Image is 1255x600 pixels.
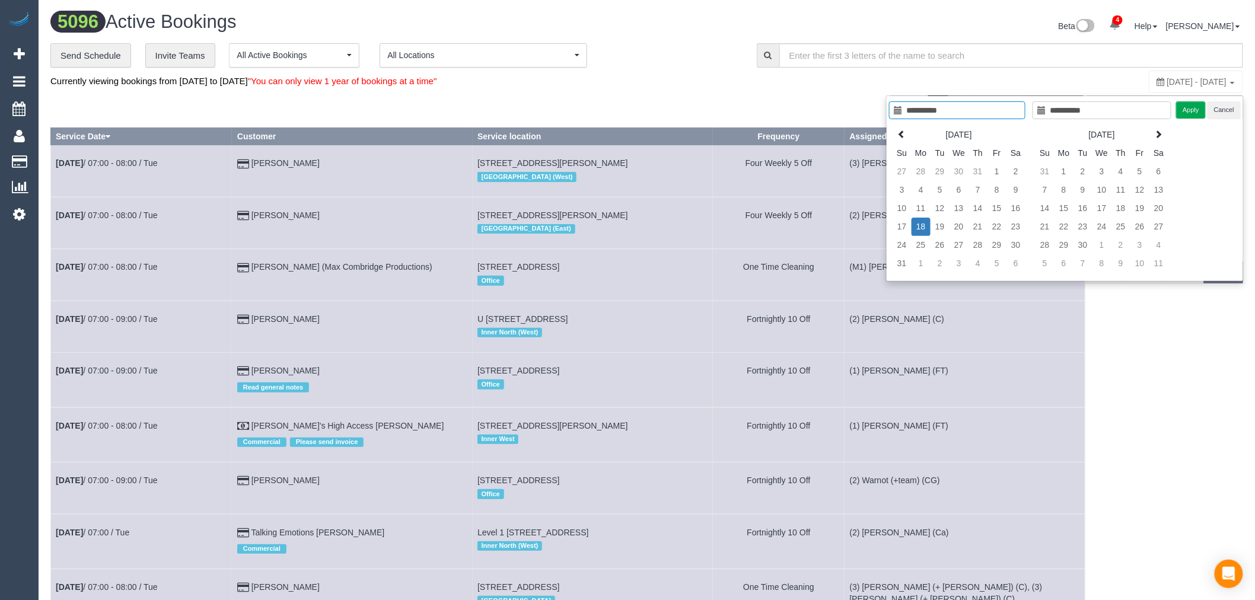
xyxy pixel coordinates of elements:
td: 9 [1006,181,1025,199]
td: Schedule date [51,407,232,462]
td: 5 [931,181,950,199]
td: Service location [473,407,713,462]
td: Frequency [713,249,845,301]
td: Schedule date [51,514,232,569]
span: [STREET_ADDRESS] [477,262,559,272]
b: [DATE] [56,210,83,220]
td: 1 [988,162,1006,181]
th: Mo [912,144,931,162]
td: 21 [1036,218,1055,236]
a: 4 [1103,12,1126,38]
td: 11 [912,199,931,218]
th: Mo [1055,144,1074,162]
td: 6 [1055,254,1074,273]
td: 7 [1074,254,1092,273]
td: Customer [232,145,472,197]
b: [DATE] [56,421,83,430]
span: [STREET_ADDRESS][PERSON_NAME] [477,158,628,168]
td: Customer [232,462,472,514]
input: Enter the first 3 letters of the name to search [779,43,1243,68]
td: Customer [232,301,472,352]
img: New interface [1075,19,1095,34]
td: 24 [893,236,912,254]
td: 6 [1006,254,1025,273]
td: 19 [931,218,950,236]
a: [PERSON_NAME]'s High Access [PERSON_NAME] [251,421,444,430]
a: [PERSON_NAME] [251,366,320,375]
td: Frequency [713,197,845,248]
td: 17 [893,218,912,236]
th: Service location [473,128,713,145]
td: 20 [950,218,969,236]
a: [PERSON_NAME] [1166,21,1240,31]
a: Beta [1059,21,1095,31]
td: 4 [912,181,931,199]
td: 22 [1055,218,1074,236]
div: Location [477,432,708,447]
td: 28 [912,162,931,181]
td: Customer [232,197,472,248]
span: All Active Bookings [237,49,344,61]
i: Credit Card Payment [237,477,249,485]
td: 11 [1111,181,1130,199]
td: 27 [893,162,912,181]
td: 25 [912,236,931,254]
td: 23 [1006,218,1025,236]
i: Credit Card Payment [237,160,249,168]
td: 6 [950,181,969,199]
td: 18 [1111,199,1130,218]
th: [DATE] [1055,126,1149,144]
td: Schedule date [51,249,232,301]
b: [DATE] [56,475,83,485]
b: [DATE] [56,314,83,324]
td: Customer [232,514,472,569]
a: [DATE]/ 07:00 - 09:00 / Tue [56,314,158,324]
a: [PERSON_NAME] [251,158,320,168]
td: 31 [969,162,988,181]
span: Office [477,276,504,285]
td: Service location [473,301,713,352]
span: Inner West [477,435,518,444]
td: 3 [893,181,912,199]
th: Assigned to [845,128,1085,145]
td: 6 [1149,162,1168,181]
td: 28 [969,236,988,254]
i: Check Payment [237,422,249,430]
td: 30 [1074,236,1092,254]
a: [PERSON_NAME] [251,475,320,485]
th: Tu [1074,144,1092,162]
td: Assigned to [845,197,1085,248]
td: Frequency [713,462,845,514]
b: [DATE] [56,262,83,272]
td: Customer [232,353,472,407]
a: Automaid Logo [7,12,31,28]
td: Service location [473,462,713,514]
td: 14 [969,199,988,218]
td: Assigned to [845,462,1085,514]
td: Assigned to [845,249,1085,301]
td: Frequency [713,301,845,352]
span: [STREET_ADDRESS] [477,366,559,375]
span: Please send invoice [290,438,364,447]
span: Level 1 [STREET_ADDRESS] [477,528,589,537]
td: 22 [988,218,1006,236]
td: 15 [1055,199,1074,218]
span: All Locations [387,49,572,61]
a: [PERSON_NAME] (Max Combridge Productions) [251,262,432,272]
td: Service location [473,197,713,248]
th: Tu [931,144,950,162]
td: 10 [1092,181,1111,199]
i: Credit Card Payment [237,315,249,324]
td: Service location [473,145,713,197]
a: Talking Emotions [PERSON_NAME] [251,528,385,537]
td: Frequency [713,353,845,407]
td: Frequency [713,514,845,569]
td: 5 [1130,162,1149,181]
span: Inner North (West) [477,328,542,337]
a: [DATE]/ 07:00 - 08:00 / Tue [56,210,158,220]
td: 28 [1036,236,1055,254]
i: Credit Card Payment [237,367,249,375]
td: Schedule date [51,197,232,248]
div: Location [477,538,708,554]
th: Th [1111,144,1130,162]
